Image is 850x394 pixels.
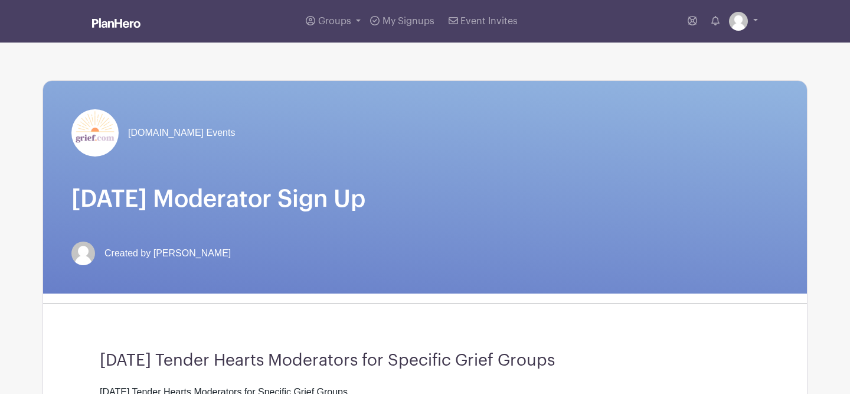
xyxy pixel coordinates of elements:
h1: [DATE] Moderator Sign Up [71,185,779,213]
img: logo_white-6c42ec7e38ccf1d336a20a19083b03d10ae64f83f12c07503d8b9e83406b4c7d.svg [92,18,140,28]
h3: [DATE] Tender Hearts Moderators for Specific Grief Groups [100,351,750,371]
span: Groups [318,17,351,26]
span: [DOMAIN_NAME] Events [128,126,235,140]
img: grief-logo-planhero.png [71,109,119,157]
img: default-ce2991bfa6775e67f084385cd625a349d9dcbb7a52a09fb2fda1e96e2d18dcdb.png [729,12,748,31]
img: default-ce2991bfa6775e67f084385cd625a349d9dcbb7a52a09fb2fda1e96e2d18dcdb.png [71,242,95,265]
span: My Signups [382,17,434,26]
span: Created by [PERSON_NAME] [104,246,231,261]
span: Event Invites [460,17,518,26]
